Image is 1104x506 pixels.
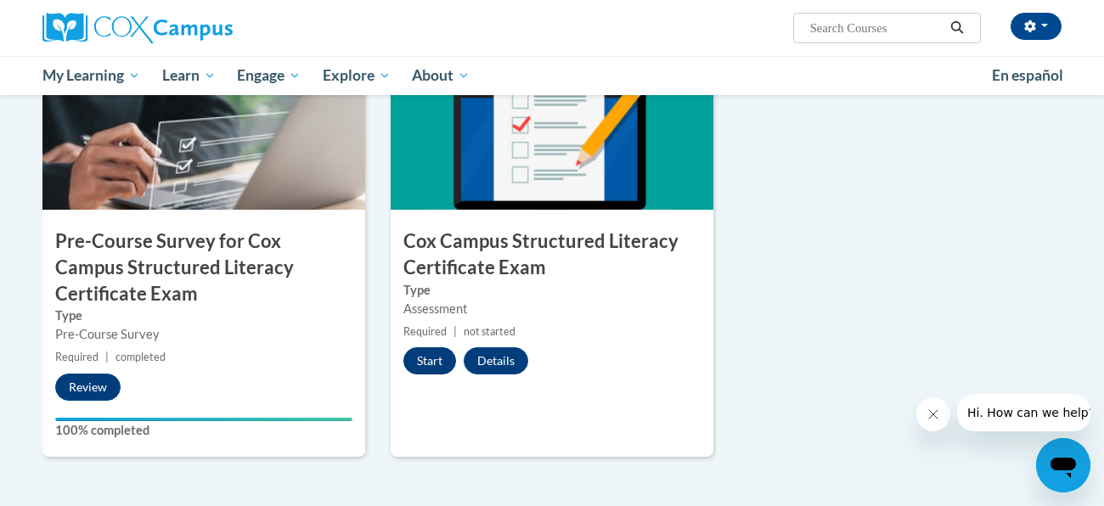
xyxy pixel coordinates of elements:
[312,56,402,95] a: Explore
[42,228,365,306] h3: Pre-Course Survey for Cox Campus Structured Literacy Certificate Exam
[957,394,1090,431] iframe: Message from company
[391,228,713,281] h3: Cox Campus Structured Literacy Certificate Exam
[403,281,701,300] label: Type
[916,397,950,431] iframe: Close message
[42,13,233,43] img: Cox Campus
[323,65,391,86] span: Explore
[981,58,1074,93] a: En español
[55,325,352,344] div: Pre-Course Survey
[1011,13,1062,40] button: Account Settings
[55,351,99,363] span: Required
[403,347,456,374] button: Start
[403,300,701,318] div: Assessment
[237,65,301,86] span: Engage
[1036,438,1090,492] iframe: Button to launch messaging window
[464,347,528,374] button: Details
[42,40,365,210] img: Course Image
[55,306,352,325] label: Type
[17,56,1087,95] div: Main menu
[31,56,151,95] a: My Learning
[403,325,447,338] span: Required
[105,351,109,363] span: |
[402,56,482,95] a: About
[226,56,312,95] a: Engage
[944,18,970,38] button: Search
[453,325,457,338] span: |
[412,65,470,86] span: About
[151,56,227,95] a: Learn
[992,66,1063,84] span: En español
[55,374,121,401] button: Review
[42,13,365,43] a: Cox Campus
[55,418,352,421] div: Your progress
[55,421,352,440] label: 100% completed
[115,351,166,363] span: completed
[464,325,515,338] span: not started
[391,40,713,210] img: Course Image
[42,65,140,86] span: My Learning
[808,18,944,38] input: Search Courses
[162,65,216,86] span: Learn
[10,12,138,25] span: Hi. How can we help?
